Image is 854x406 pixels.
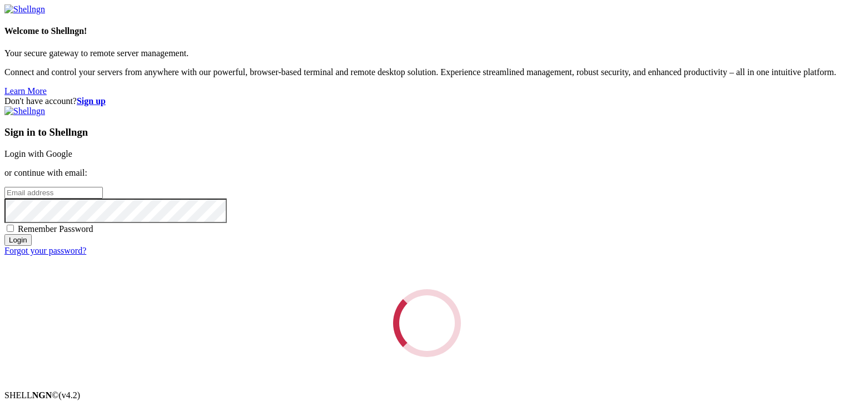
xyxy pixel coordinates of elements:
[4,168,850,178] p: or continue with email:
[4,4,45,14] img: Shellngn
[4,126,850,138] h3: Sign in to Shellngn
[4,390,80,400] span: SHELL ©
[4,106,45,116] img: Shellngn
[7,225,14,232] input: Remember Password
[4,234,32,246] input: Login
[4,86,47,96] a: Learn More
[4,96,850,106] div: Don't have account?
[32,390,52,400] b: NGN
[381,278,473,369] div: Loading...
[77,96,106,106] a: Sign up
[4,246,86,255] a: Forgot your password?
[18,224,93,234] span: Remember Password
[4,26,850,36] h4: Welcome to Shellngn!
[4,187,103,199] input: Email address
[4,149,72,159] a: Login with Google
[4,67,850,77] p: Connect and control your servers from anywhere with our powerful, browser-based terminal and remo...
[4,48,850,58] p: Your secure gateway to remote server management.
[59,390,81,400] span: 4.2.0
